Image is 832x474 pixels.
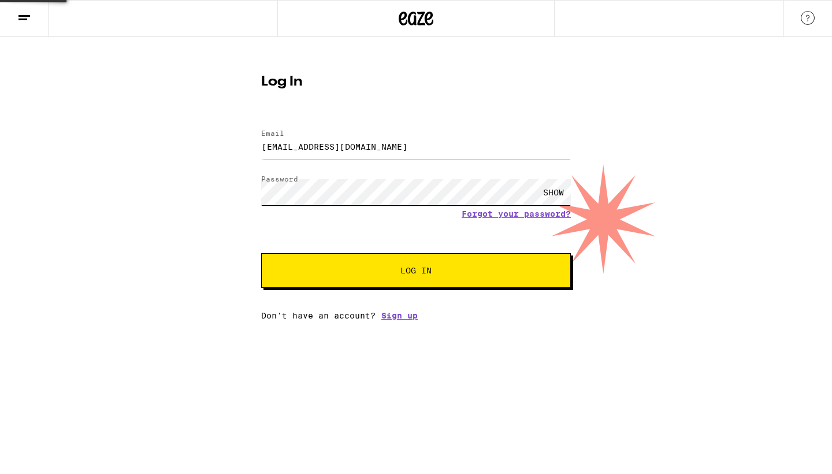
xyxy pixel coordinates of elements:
[261,134,571,160] input: Email
[261,175,298,183] label: Password
[7,8,83,17] span: Hi. Need any help?
[261,311,571,320] div: Don't have an account?
[536,179,571,205] div: SHOW
[261,253,571,288] button: Log In
[400,266,432,275] span: Log In
[261,129,284,137] label: Email
[381,311,418,320] a: Sign up
[261,75,571,89] h1: Log In
[462,209,571,219] a: Forgot your password?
